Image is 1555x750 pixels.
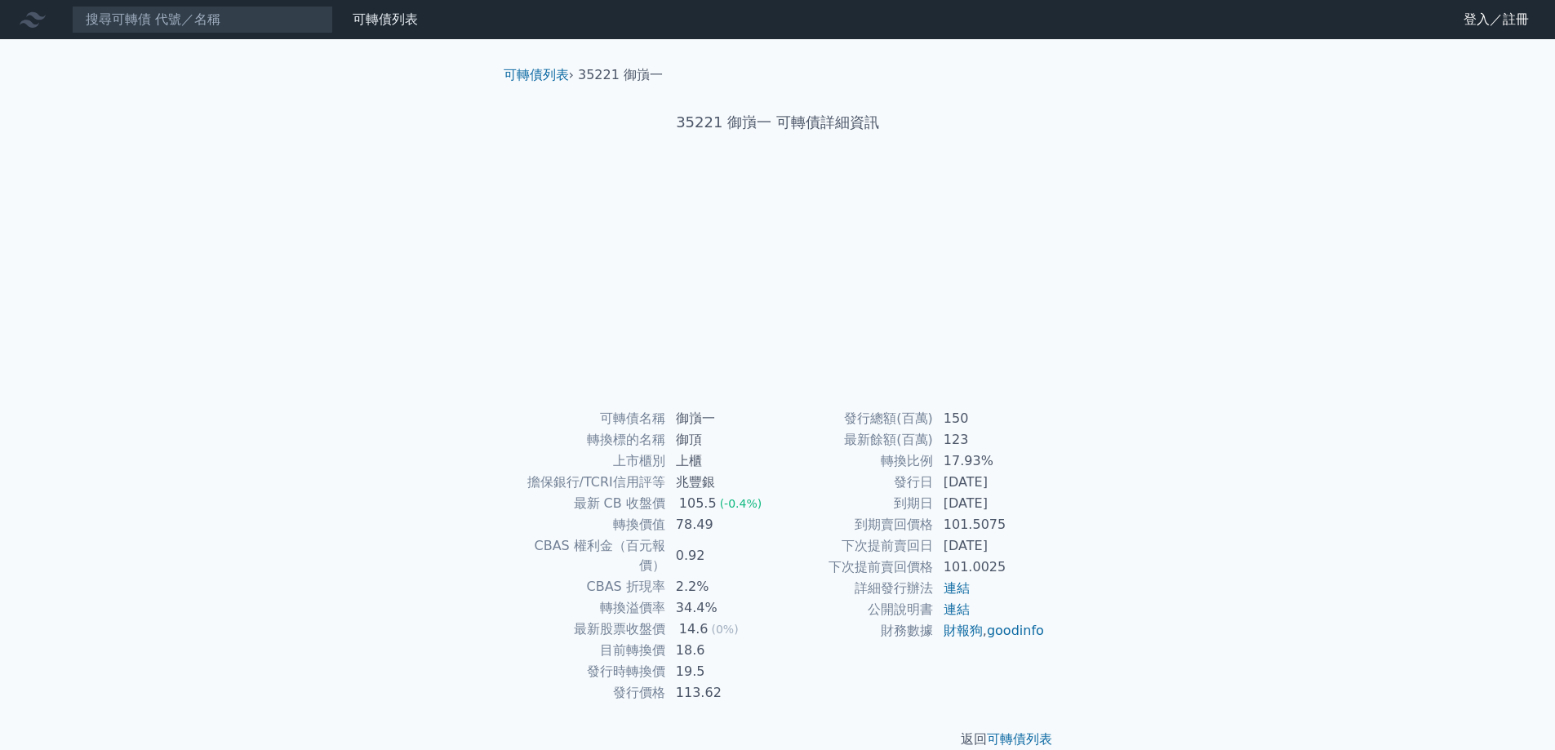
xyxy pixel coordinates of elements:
a: 可轉債列表 [504,67,569,82]
td: 財務數據 [778,620,934,641]
td: 下次提前賣回日 [778,535,934,557]
td: 最新 CB 收盤價 [510,493,666,514]
td: [DATE] [934,493,1046,514]
td: 發行總額(百萬) [778,408,934,429]
a: 登入／註冊 [1451,7,1542,33]
td: 123 [934,429,1046,450]
td: 150 [934,408,1046,429]
td: 最新餘額(百萬) [778,429,934,450]
td: 18.6 [666,640,778,661]
td: 發行時轉換價 [510,661,666,682]
a: 可轉債列表 [987,731,1052,747]
td: 御頂 [666,429,778,450]
a: 連結 [944,601,970,617]
input: 搜尋可轉債 代號／名稱 [72,6,333,33]
td: 78.49 [666,514,778,535]
td: 公開說明書 [778,599,934,620]
a: 財報狗 [944,623,983,638]
td: 上市櫃別 [510,450,666,472]
td: 可轉債名稱 [510,408,666,429]
td: 113.62 [666,682,778,703]
li: › [504,65,574,85]
td: 轉換溢價率 [510,597,666,619]
p: 返回 [491,730,1065,749]
td: 發行日 [778,472,934,493]
td: 擔保銀行/TCRI信用評等 [510,472,666,493]
td: 2.2% [666,576,778,597]
div: 14.6 [676,619,712,639]
div: 105.5 [676,494,720,513]
td: 轉換比例 [778,450,934,472]
td: 詳細發行辦法 [778,578,934,599]
td: 101.5075 [934,514,1046,535]
td: [DATE] [934,535,1046,557]
h1: 35221 御嵿一 可轉債詳細資訊 [491,111,1065,134]
td: 目前轉換價 [510,640,666,661]
td: 到期日 [778,493,934,514]
td: , [934,620,1046,641]
td: [DATE] [934,472,1046,493]
td: CBAS 折現率 [510,576,666,597]
td: 101.0025 [934,557,1046,578]
td: 19.5 [666,661,778,682]
li: 35221 御嵿一 [578,65,663,85]
a: 可轉債列表 [353,11,418,27]
td: 轉換價值 [510,514,666,535]
td: 御嵿一 [666,408,778,429]
td: 到期賣回價格 [778,514,934,535]
td: 0.92 [666,535,778,576]
td: CBAS 權利金（百元報價） [510,535,666,576]
td: 上櫃 [666,450,778,472]
td: 轉換標的名稱 [510,429,666,450]
td: 兆豐銀 [666,472,778,493]
td: 17.93% [934,450,1046,472]
td: 下次提前賣回價格 [778,557,934,578]
td: 34.4% [666,597,778,619]
span: (0%) [711,623,738,636]
td: 發行價格 [510,682,666,703]
td: 最新股票收盤價 [510,619,666,640]
a: goodinfo [987,623,1044,638]
a: 連結 [944,580,970,596]
span: (-0.4%) [720,497,762,510]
